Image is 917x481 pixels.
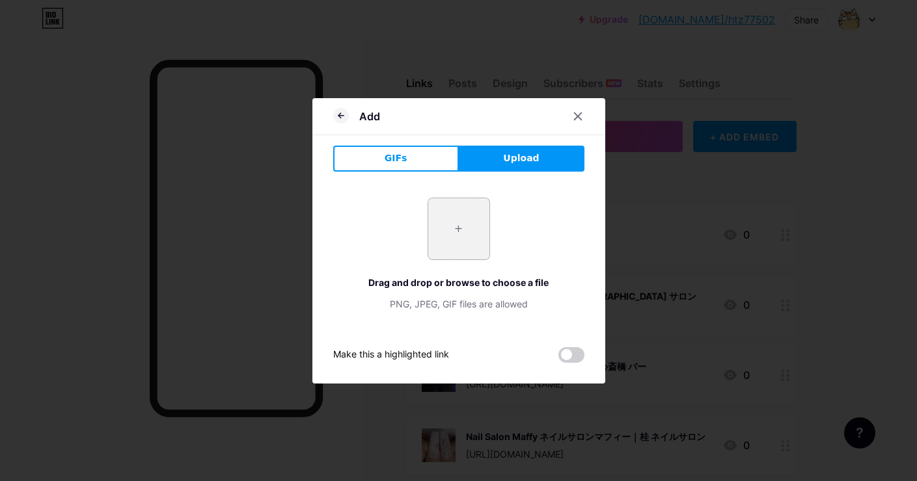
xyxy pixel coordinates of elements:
button: GIFs [333,146,459,172]
div: Drag and drop or browse to choose a file [333,276,584,289]
div: Add [359,109,380,124]
div: PNG, JPEG, GIF files are allowed [333,297,584,311]
span: GIFs [385,151,407,165]
div: Make this a highlighted link [333,347,449,363]
span: Upload [503,151,539,165]
button: Upload [459,146,584,172]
